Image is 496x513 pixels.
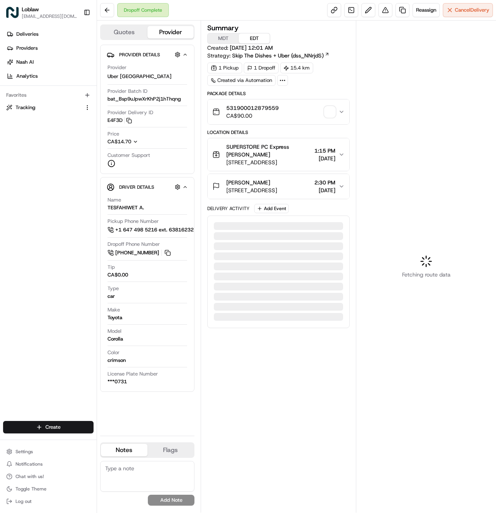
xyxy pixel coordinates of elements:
span: Type [108,285,119,292]
a: Nash AI [3,56,97,68]
button: [EMAIL_ADDRESS][DOMAIN_NAME] [22,13,77,19]
button: Create [3,421,94,433]
span: 2:30 PM [314,179,335,186]
span: Provider [108,64,127,71]
span: [STREET_ADDRESS] [226,186,277,194]
span: Chat with us! [16,473,44,480]
button: Notifications [3,459,94,470]
div: Location Details [207,129,350,136]
div: Strategy: [207,52,330,59]
button: Log out [3,496,94,507]
span: Provider Batch ID [108,88,147,95]
a: Created via Automation [207,75,276,86]
div: 1 Dropoff [244,63,279,73]
div: 15.4 km [280,63,313,73]
span: +1 647 498 5216 ext. 63816232 [115,226,194,233]
span: Name [108,197,121,203]
div: Toyota [108,314,122,321]
button: Settings [3,446,94,457]
button: Reassign [413,3,440,17]
div: TESFAHIWET A. [108,204,144,211]
span: Model [108,328,121,335]
span: Cancel Delivery [455,7,489,14]
button: Notes [101,444,147,456]
button: Driver Details [107,181,188,193]
button: Tracking [3,101,94,114]
span: Created: [207,44,273,52]
span: Deliveries [16,31,38,38]
span: Providers [16,45,38,52]
span: Uber [GEOGRAPHIC_DATA] [108,73,172,80]
button: E4F3D [108,117,132,124]
span: Fetching route data [402,271,451,278]
span: [DATE] [314,186,335,194]
span: Tracking [16,104,35,111]
div: Favorites [3,89,94,101]
button: Provider [147,26,194,38]
span: Provider Delivery ID [108,109,153,116]
img: Loblaw [6,6,19,19]
span: Make [108,306,120,313]
button: Loblaw [22,5,39,13]
div: crimson [108,357,126,364]
span: CA$14.70 [108,138,131,145]
a: [PHONE_NUMBER] [108,249,172,257]
span: Log out [16,498,31,504]
button: [PERSON_NAME][STREET_ADDRESS]2:30 PM[DATE] [208,174,349,199]
button: Quotes [101,26,147,38]
button: Chat with us! [3,471,94,482]
span: [STREET_ADDRESS] [226,158,311,166]
h3: Summary [207,24,239,31]
span: Nash AI [16,59,34,66]
span: Create [45,424,61,431]
span: [PERSON_NAME] [226,179,270,186]
div: Package Details [207,90,350,97]
span: Driver Details [119,184,154,190]
a: Analytics [3,70,97,82]
div: 1 Pickup [207,63,242,73]
span: Toggle Theme [16,486,47,492]
button: Provider Details [107,48,188,61]
div: CA$0.00 [108,271,128,278]
span: Settings [16,449,33,455]
div: Corolla [108,336,123,343]
span: SUPERSTORE PC Express [PERSON_NAME] [226,143,311,158]
button: Flags [147,444,194,456]
span: License Plate Number [108,370,158,377]
span: [DATE] [314,155,335,162]
span: Customer Support [108,152,150,159]
span: [DATE] 12:01 AM [230,44,273,51]
span: Skip The Dishes + Uber (dss_NNrjdS) [232,52,324,59]
span: Notifications [16,461,43,467]
button: LoblawLoblaw[EMAIL_ADDRESS][DOMAIN_NAME] [3,3,80,22]
button: Toggle Theme [3,483,94,494]
a: Deliveries [3,28,97,40]
button: SUPERSTORE PC Express [PERSON_NAME][STREET_ADDRESS]1:15 PM[DATE] [208,138,349,171]
span: 531900012879559 [226,104,279,112]
span: CA$90.00 [226,112,279,120]
span: Color [108,349,120,356]
span: Provider Details [119,52,160,58]
span: Price [108,130,119,137]
button: CancelDelivery [443,3,493,17]
span: Tip [108,264,115,271]
a: Skip The Dishes + Uber (dss_NNrjdS) [232,52,330,59]
span: Reassign [416,7,436,14]
span: 1:15 PM [314,147,335,155]
div: car [108,293,115,300]
span: bat_Bsp9uJpwXrKhP2j1hThqng [108,96,181,103]
div: Delivery Activity [207,205,250,212]
button: MDT [208,33,239,43]
button: CA$14.70 [108,138,176,145]
a: Tracking [6,104,81,111]
span: Pickup Phone Number [108,218,159,225]
span: [PHONE_NUMBER] [115,249,159,256]
a: +1 647 498 5216 ext. 63816232 [108,226,206,234]
button: EDT [239,33,270,43]
a: Providers [3,42,97,54]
